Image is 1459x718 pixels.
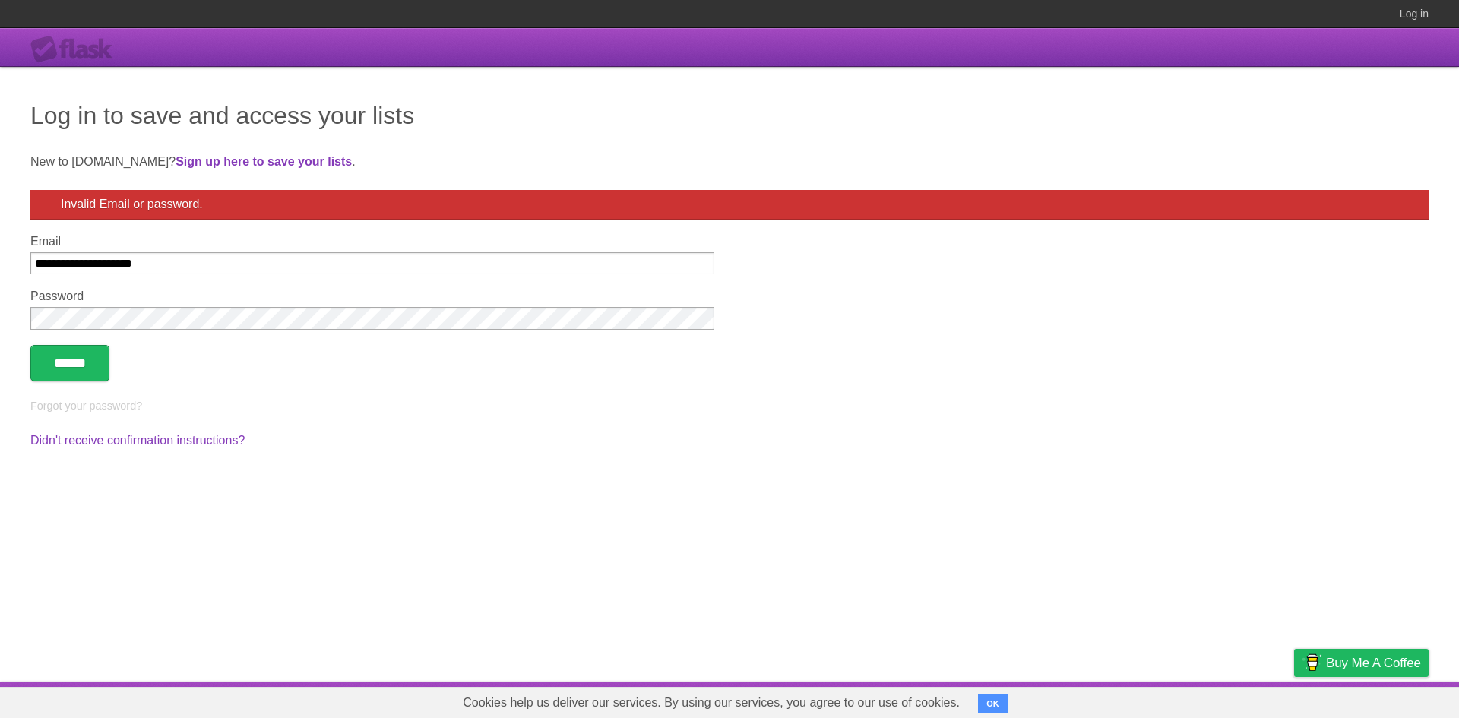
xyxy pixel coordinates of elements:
[30,289,714,303] label: Password
[1326,650,1421,676] span: Buy me a coffee
[30,153,1429,171] p: New to [DOMAIN_NAME]? .
[30,235,714,248] label: Email
[176,155,352,168] a: Sign up here to save your lists
[448,688,975,718] span: Cookies help us deliver our services. By using our services, you agree to our use of cookies.
[30,434,245,447] a: Didn't receive confirmation instructions?
[30,190,1429,220] div: Invalid Email or password.
[978,694,1008,713] button: OK
[1274,685,1314,714] a: Privacy
[30,36,122,63] div: Flask
[1223,685,1256,714] a: Terms
[1302,650,1322,675] img: Buy me a coffee
[1333,685,1429,714] a: Suggest a feature
[30,400,142,412] a: Forgot your password?
[30,97,1429,134] h1: Log in to save and access your lists
[1092,685,1124,714] a: About
[1294,649,1429,677] a: Buy me a coffee
[1142,685,1204,714] a: Developers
